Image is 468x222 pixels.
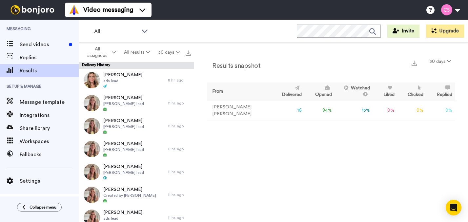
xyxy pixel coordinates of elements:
td: 16 [271,101,304,120]
span: [PERSON_NAME] [103,163,144,170]
span: Created by [PERSON_NAME] [103,193,156,198]
span: [PERSON_NAME] [103,95,144,101]
img: 2916de05-677d-47bd-aee6-f6eb73acd2af-thumb.jpg [84,72,100,88]
button: 30 days [154,46,184,58]
img: 27d7f12c-3dfd-4a3b-bb6b-f7a514bdd000-thumb.jpg [84,187,100,203]
td: 0 % [397,101,426,120]
button: 30 days [425,56,455,67]
img: export.svg [412,61,417,66]
button: All assignees [80,43,120,62]
span: [PERSON_NAME] [103,140,144,147]
span: Send videos [20,41,66,48]
span: ads lead [103,216,142,221]
span: ads lead [103,78,142,83]
span: Message template [20,98,79,106]
span: [PERSON_NAME] [103,209,142,216]
span: [PERSON_NAME] [103,72,142,78]
div: 11 hr. ago [168,169,191,175]
div: 11 hr. ago [168,192,191,197]
span: [PERSON_NAME] lead [103,101,144,106]
div: Delivery History [79,62,194,69]
td: 0 % [373,101,397,120]
div: Open Intercom Messenger [446,200,461,215]
div: 11 hr. ago [168,215,191,220]
button: All results [120,46,154,58]
span: Share library [20,124,79,132]
button: Collapse menu [17,203,62,212]
button: Upgrade [426,25,464,38]
span: [PERSON_NAME] [103,186,156,193]
img: export.svg [186,50,191,56]
th: Watched [335,83,373,101]
td: 94 % [304,101,335,120]
div: 11 hr. ago [168,146,191,152]
a: [PERSON_NAME]Created by [PERSON_NAME]11 hr. ago [79,183,194,206]
th: Clicked [397,83,426,101]
th: From [207,83,271,101]
span: All assignees [84,46,111,59]
span: All [94,28,138,35]
a: [PERSON_NAME][PERSON_NAME] lead11 hr. ago [79,115,194,138]
a: [PERSON_NAME][PERSON_NAME] lead11 hr. ago [79,92,194,115]
th: Liked [373,83,397,101]
button: Invite [387,25,419,38]
h2: Results snapshot [207,62,260,69]
td: [PERSON_NAME] [PERSON_NAME] [207,101,271,120]
span: [PERSON_NAME] lead [103,170,144,175]
img: 71c7b059-a9a0-4e51-8341-2c10531f7968-thumb.jpg [84,95,100,111]
span: Collapse menu [30,205,56,210]
img: d2a5bbeb-7e75-49b5-9ba3-c98b292e0223-thumb.jpg [84,118,100,134]
img: vm-color.svg [69,5,79,15]
span: Settings [20,177,79,185]
span: [PERSON_NAME] lead [103,124,144,129]
a: [PERSON_NAME][PERSON_NAME] lead11 hr. ago [79,160,194,183]
span: Video messaging [83,5,133,14]
span: Replies [20,54,79,62]
img: bj-logo-header-white.svg [8,5,57,14]
img: e5b4353c-683e-4b14-98c4-b3658718c154-thumb.jpg [84,164,100,180]
a: [PERSON_NAME]ads lead8 hr. ago [79,69,194,92]
td: 0 % [426,101,455,120]
div: 11 hr. ago [168,123,191,129]
img: ea5c407b-ee38-4552-83f2-3f1286538bc0-thumb.jpg [84,141,100,157]
th: Opened [304,83,335,101]
span: Workspaces [20,138,79,145]
span: [PERSON_NAME] [103,118,144,124]
th: Replied [426,83,455,101]
button: Export all results that match these filters now. [184,47,193,57]
th: Delivered [271,83,304,101]
a: [PERSON_NAME][PERSON_NAME] lead11 hr. ago [79,138,194,160]
button: Export a summary of each team member’s results that match this filter now. [410,58,419,67]
div: 11 hr. ago [168,101,191,106]
span: Results [20,67,79,75]
span: Fallbacks [20,151,79,158]
td: 13 % [335,101,373,120]
span: [PERSON_NAME] lead [103,147,144,152]
span: Integrations [20,111,79,119]
div: 8 hr. ago [168,78,191,83]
